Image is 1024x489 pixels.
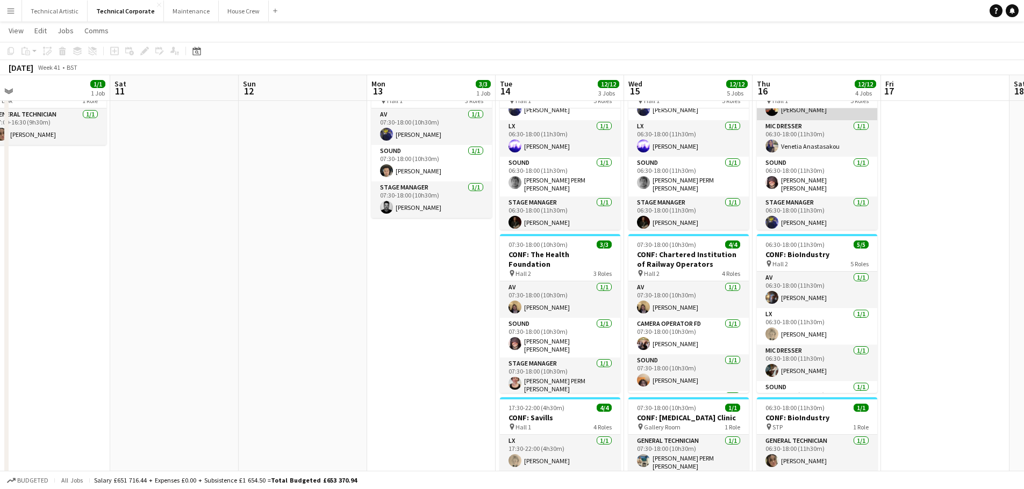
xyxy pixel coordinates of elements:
span: 07:30-18:00 (10h30m) [637,404,696,412]
app-card-role: AV1/107:30-18:00 (10h30m)[PERSON_NAME] [628,281,749,318]
div: 3 Jobs [598,89,619,97]
span: 12/12 [855,80,876,88]
app-card-role: Sound1/106:30-18:00 (11h30m)[PERSON_NAME] PERM [PERSON_NAME] [628,157,749,196]
div: 5 Jobs [727,89,747,97]
h3: CONF: BioIndustry [757,250,877,259]
a: Comms [80,24,113,38]
div: 1 Job [476,89,490,97]
span: 1 Role [725,423,740,431]
app-job-card: 07:30-18:00 (10h30m)3/3CONF: MusicAlly Hall 13 RolesAV1/107:30-18:00 (10h30m)[PERSON_NAME]Sound1/... [371,71,492,218]
span: 13 [370,85,385,97]
span: 06:30-18:00 (11h30m) [765,404,825,412]
span: 4 Roles [593,423,612,431]
app-card-role: Sound1/106:30-18:00 (11h30m)[PERSON_NAME] PERM [PERSON_NAME] [500,157,620,196]
span: 5 Roles [850,260,869,268]
div: 4 Jobs [855,89,876,97]
span: Hall 1 [515,423,531,431]
div: BST [67,63,77,71]
span: 07:30-18:00 (10h30m) [509,240,568,249]
app-job-card: 07:30-18:00 (10h30m)1/1CONF: [MEDICAL_DATA] Clinic Gallery Room1 RoleGeneral Technician1/107:30-1... [628,397,749,475]
app-job-card: 07:30-18:00 (10h30m)4/4CONF: Chartered Institution of Railway Operators Hall 24 RolesAV1/107:30-1... [628,234,749,393]
span: Sat [114,79,126,89]
div: 1 Job [91,89,105,97]
h3: CONF: BioIndustry [757,413,877,422]
app-card-role: Stage Manager1/106:30-18:00 (11h30m)[PERSON_NAME] [628,196,749,233]
a: Jobs [53,24,78,38]
span: Thu [757,79,770,89]
span: Total Budgeted £653 370.94 [271,476,357,484]
span: 3/3 [597,240,612,249]
app-card-role: LX1/106:30-18:00 (11h30m)[PERSON_NAME] [757,308,877,345]
span: Wed [628,79,642,89]
app-card-role: Mic Dresser1/106:30-18:00 (11h30m)[PERSON_NAME] [757,345,877,381]
span: 1 Role [853,423,869,431]
span: Tue [500,79,512,89]
span: 4/4 [725,240,740,249]
span: 06:30-18:00 (11h30m) [765,240,825,249]
app-card-role: LX1/106:30-18:00 (11h30m)[PERSON_NAME] [500,120,620,157]
app-job-card: 07:30-18:00 (10h30m)3/3CONF: The Health Foundation Hall 23 RolesAV1/107:30-18:00 (10h30m)[PERSON_... [500,234,620,393]
span: 15 [627,85,642,97]
app-card-role: LX1/117:30-22:00 (4h30m)[PERSON_NAME] [500,435,620,471]
h3: CONF: The Health Foundation [500,250,620,269]
app-card-role: Sound1/107:30-18:00 (10h30m)[PERSON_NAME] [628,354,749,391]
app-card-role: AV1/107:30-18:00 (10h30m)[PERSON_NAME] [500,281,620,318]
span: 16 [755,85,770,97]
app-card-role: LX1/106:30-18:00 (11h30m)[PERSON_NAME] [628,120,749,157]
button: Technical Artistic [22,1,88,21]
span: 3/3 [476,80,491,88]
app-job-card: 06:30-18:00 (11h30m)1/1CONF: BioIndustry STP1 RoleGeneral Technician1/106:30-18:00 (11h30m)[PERSO... [757,397,877,471]
span: Sun [243,79,256,89]
span: All jobs [59,476,85,484]
app-card-role: Stage Manager1/106:30-18:00 (11h30m)[PERSON_NAME] [757,196,877,233]
span: 11 [113,85,126,97]
h3: CONF: Chartered Institution of Railway Operators [628,250,749,269]
span: Gallery Room [644,423,681,431]
span: Mon [371,79,385,89]
span: 1/1 [725,404,740,412]
span: 4 Roles [722,269,740,278]
button: Maintenance [164,1,219,21]
a: View [4,24,28,38]
span: 4/4 [597,404,612,412]
app-card-role: AV1/107:30-18:00 (10h30m)[PERSON_NAME] [371,108,492,145]
span: Hall 2 [772,260,788,268]
div: Salary £651 716.44 + Expenses £0.00 + Subsistence £1 654.50 = [94,476,357,484]
span: View [9,26,24,35]
app-job-card: 06:30-18:00 (11h30m)5/5CONF: BioIndustry Hall 15 Roles[PERSON_NAME]LX1/106:30-18:00 (11h30m)[PERS... [757,71,877,230]
app-card-role: Sound1/106:30-18:00 (11h30m) [757,381,877,421]
app-card-role: Stage Manager1/1 [628,391,749,427]
h3: CONF: [MEDICAL_DATA] Clinic [628,413,749,422]
span: 12 [241,85,256,97]
span: Edit [34,26,47,35]
span: 17 [884,85,894,97]
span: 1/1 [90,80,105,88]
span: 3 Roles [593,269,612,278]
app-card-role: General Technician1/107:30-18:00 (10h30m)[PERSON_NAME] PERM [PERSON_NAME] [628,435,749,475]
app-card-role: Mic Dresser1/106:30-18:00 (11h30m)Venetia Anastasakou [757,120,877,157]
app-job-card: 06:30-18:00 (11h30m)5/5CONF: [MEDICAL_DATA] Clinic Hall 15 Roles[PERSON_NAME]AV1/106:30-18:00 (11... [628,71,749,230]
span: STP [772,423,783,431]
app-card-role: Stage Manager1/107:30-18:00 (10h30m)[PERSON_NAME] PERM [PERSON_NAME] [500,357,620,397]
span: Week 41 [35,63,62,71]
app-job-card: 06:30-18:00 (11h30m)5/5CONF: BioIndustry Hall 25 RolesAV1/106:30-18:00 (11h30m)[PERSON_NAME]LX1/1... [757,234,877,393]
app-card-role: Stage Manager1/107:30-18:00 (10h30m)[PERSON_NAME] [371,181,492,218]
span: 14 [498,85,512,97]
a: Edit [30,24,51,38]
app-card-role: Sound1/106:30-18:00 (11h30m)[PERSON_NAME] [PERSON_NAME] [757,157,877,196]
button: Technical Corporate [88,1,164,21]
span: Fri [885,79,894,89]
app-job-card: 06:30-18:00 (11h30m)5/5CONF: [MEDICAL_DATA] Clinic Hall 15 Roles[PERSON_NAME]AV1/106:30-18:00 (11... [500,71,620,230]
app-card-role: Camera Operator FD1/107:30-18:00 (10h30m)[PERSON_NAME] [628,318,749,354]
span: 12/12 [726,80,748,88]
span: 07:30-18:00 (10h30m) [637,240,696,249]
app-card-role: AV1/106:30-18:00 (11h30m)[PERSON_NAME] [757,272,877,308]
